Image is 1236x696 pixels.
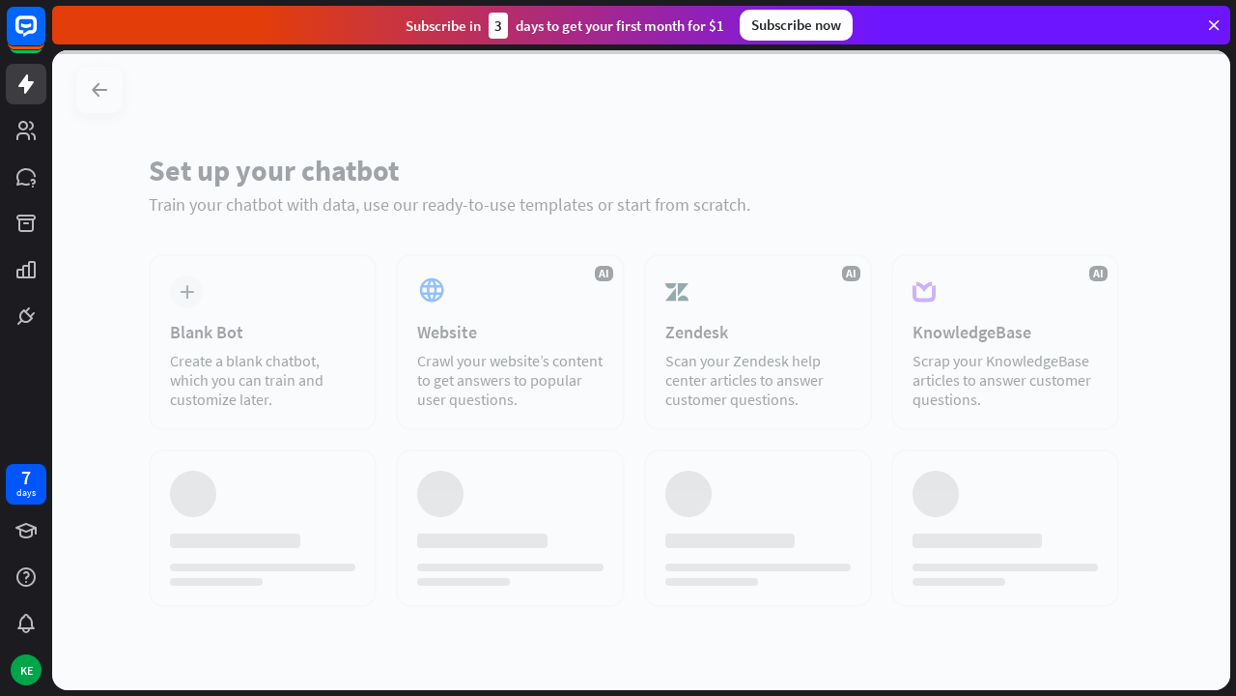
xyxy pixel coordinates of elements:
div: 7 [21,469,31,486]
div: Subscribe now [740,10,853,41]
div: KE [11,654,42,685]
div: 3 [489,13,508,39]
a: 7 days [6,464,46,505]
div: Subscribe in days to get your first month for $1 [406,13,724,39]
div: days [16,486,36,500]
